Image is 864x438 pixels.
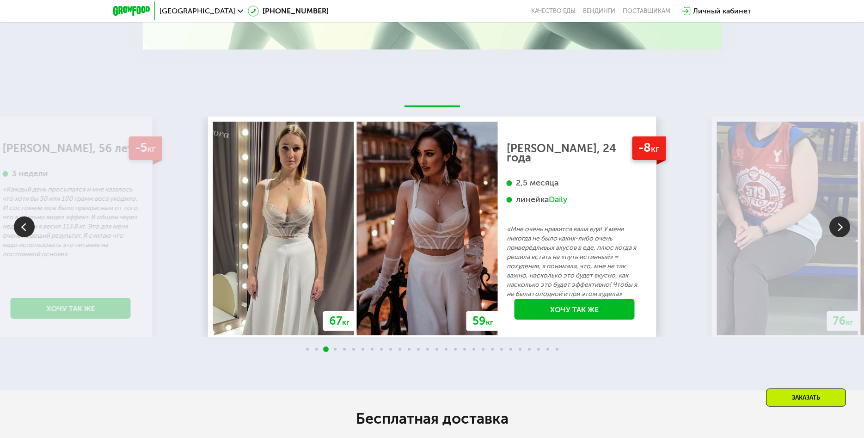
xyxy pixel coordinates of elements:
[583,7,615,15] a: Вендинги
[507,194,643,205] div: линейка
[766,389,846,407] div: Заказать
[323,311,355,331] div: 67
[14,216,35,237] img: Slide left
[507,178,643,188] div: 2,5 месяца
[515,299,635,320] a: Хочу так же
[3,185,139,259] p: «Каждый день просыпался и мне казалось что хотя бы 50 или 100 грамм веса уходило. И состояние мое...
[11,298,131,319] a: Хочу так же
[129,136,162,160] div: -5
[693,6,751,17] div: Личный кабинет
[3,144,139,153] div: [PERSON_NAME], 56 лет
[159,7,235,15] span: [GEOGRAPHIC_DATA]
[632,136,666,160] div: -8
[531,7,576,15] a: Качество еды
[248,6,329,17] a: [PHONE_NUMBER]
[486,318,493,327] span: кг
[3,168,139,179] div: 3 недели
[623,7,670,15] div: поставщикам
[507,225,643,299] p: «Мне очень нравится ваша еда! У меня никогда не было каких-либо очень привередливых вкусов в еде,...
[846,318,853,327] span: кг
[342,318,349,327] span: кг
[829,216,850,237] img: Slide right
[173,409,691,428] h2: Бесплатная доставка
[507,144,643,162] div: [PERSON_NAME], 24 года
[466,311,499,331] div: 59
[651,143,659,154] span: кг
[549,194,568,205] div: Daily
[147,143,155,154] span: кг
[827,311,859,331] div: 76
